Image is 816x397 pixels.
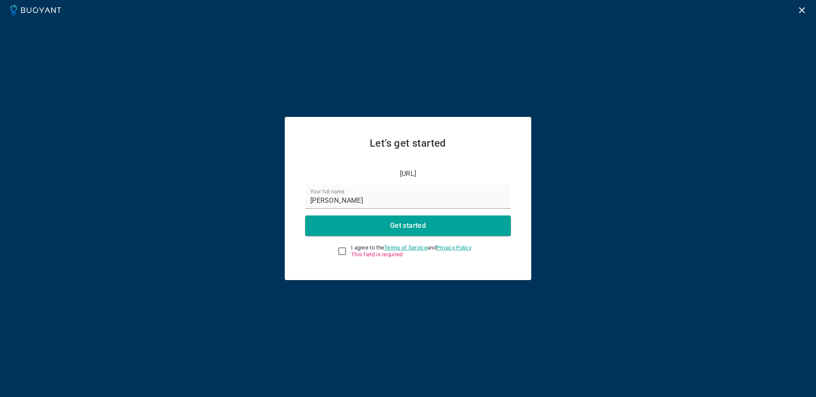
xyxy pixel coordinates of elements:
button: Logout [795,3,809,17]
a: Terms of Service [384,244,427,251]
a: Logout [795,6,809,14]
a: Privacy Policy [436,244,471,251]
p: [URL] [400,170,416,178]
span: This field is required [351,251,471,258]
button: Get started [305,216,511,236]
span: I agree to the and [351,244,471,251]
h2: Let’s get started [305,137,511,149]
label: Your full name [310,188,344,195]
h4: Get started [390,221,426,230]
